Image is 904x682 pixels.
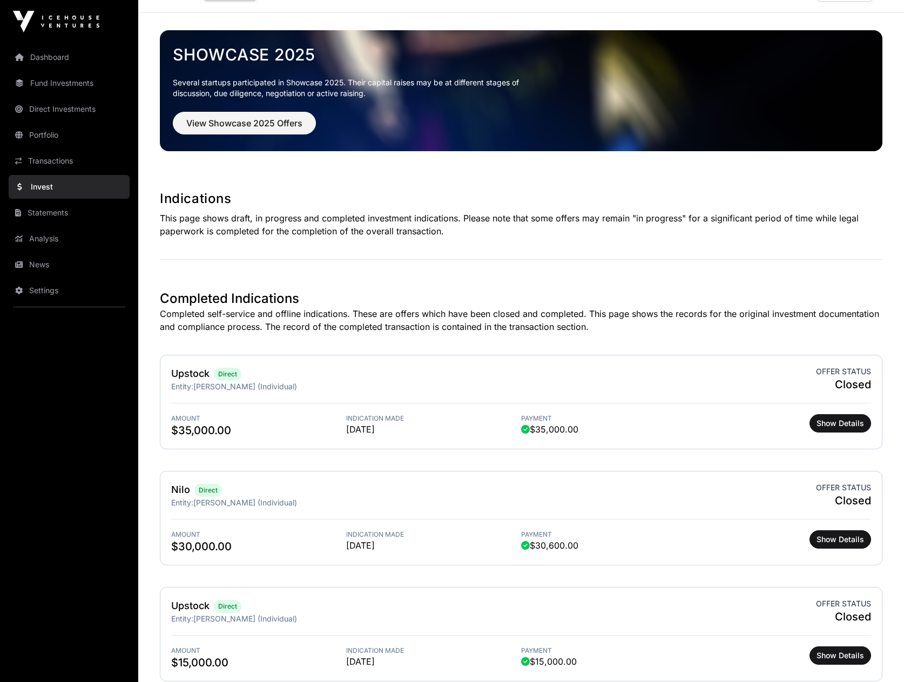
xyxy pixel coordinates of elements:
[9,253,130,276] a: News
[521,655,577,668] span: $15,000.00
[816,493,871,508] span: Closed
[199,486,218,495] span: Direct
[171,598,210,613] h2: Upstock
[171,423,346,438] span: $35,000.00
[521,530,696,539] span: Payment
[816,366,871,377] span: Offer status
[186,117,302,130] span: View Showcase 2025 Offers
[173,77,536,99] p: Several startups participated in Showcase 2025. Their capital raises may be at different stages o...
[816,482,871,493] span: Offer status
[809,646,871,665] button: Show Details
[173,123,316,133] a: View Showcase 2025 Offers
[9,175,130,199] a: Invest
[9,149,130,173] a: Transactions
[346,539,521,552] span: [DATE]
[171,614,193,623] span: Entity:
[13,11,99,32] img: Icehouse Ventures Logo
[9,123,130,147] a: Portfolio
[171,646,346,655] span: Amount
[193,382,297,391] span: [PERSON_NAME] (Individual)
[9,227,130,251] a: Analysis
[171,655,346,670] span: $15,000.00
[171,382,193,391] span: Entity:
[193,614,297,623] span: [PERSON_NAME] (Individual)
[346,646,521,655] span: Indication Made
[160,290,882,307] h1: Completed Indications
[160,190,882,207] h1: Indications
[521,423,578,436] span: $35,000.00
[809,530,871,549] button: Show Details
[171,482,190,497] h2: Nilo
[171,366,210,381] h2: Upstock
[218,602,237,611] span: Direct
[9,201,130,225] a: Statements
[817,650,864,661] span: Show Details
[193,498,297,507] span: [PERSON_NAME] (Individual)
[850,630,904,682] iframe: Chat Widget
[346,530,521,539] span: Indication Made
[346,414,521,423] span: Indication Made
[160,307,882,333] p: Completed self-service and offline indications. These are offers which have been closed and compl...
[817,418,864,429] span: Show Details
[9,97,130,121] a: Direct Investments
[9,279,130,302] a: Settings
[521,414,696,423] span: Payment
[171,530,346,539] span: Amount
[171,498,193,507] span: Entity:
[218,370,237,379] span: Direct
[171,539,346,554] span: $30,000.00
[160,212,882,238] p: This page shows draft, in progress and completed investment indications. Please note that some of...
[816,609,871,624] span: Closed
[346,423,521,436] span: [DATE]
[173,45,869,64] a: Showcase 2025
[173,112,316,134] button: View Showcase 2025 Offers
[521,646,696,655] span: Payment
[171,414,346,423] span: Amount
[160,30,882,151] img: Showcase 2025
[816,598,871,609] span: Offer status
[346,655,521,668] span: [DATE]
[521,539,578,552] span: $30,600.00
[817,534,864,545] span: Show Details
[9,45,130,69] a: Dashboard
[9,71,130,95] a: Fund Investments
[809,414,871,433] button: Show Details
[816,377,871,392] span: Closed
